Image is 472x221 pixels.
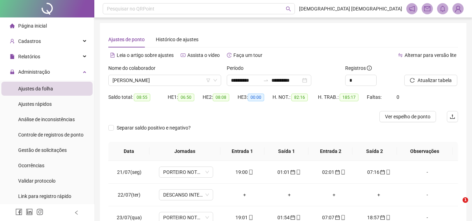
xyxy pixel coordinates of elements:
th: Saída 2 [353,142,397,161]
span: Análise de inconsistências [18,117,75,122]
span: instagram [36,208,43,215]
iframe: Intercom live chat [448,197,465,214]
span: Cadastros [18,38,41,44]
span: Gestão de solicitações [18,147,67,153]
span: calendar [334,215,340,220]
div: 02:01 [317,168,351,176]
div: 19:00 [228,168,261,176]
div: HE 2: [203,93,238,101]
span: to [263,78,269,83]
span: mobile [385,170,391,175]
span: mobile [340,215,346,220]
div: + [228,191,261,199]
span: Observações [402,147,447,155]
div: - [407,191,448,199]
span: linkedin [26,208,33,215]
span: Ocorrências [18,163,44,168]
span: 08:08 [213,94,229,101]
span: swap-right [263,78,269,83]
span: calendar [290,170,295,175]
span: Atualizar tabela [417,76,452,84]
span: mobile [295,215,301,220]
span: Ajustes de ponto [108,37,145,42]
button: Atualizar tabela [404,75,457,86]
span: 82:16 [291,94,308,101]
div: Saldo total: [108,93,168,101]
span: Ajustes da folha [18,86,53,91]
span: filter [206,78,210,82]
span: home [10,23,15,28]
span: mobile [248,215,253,220]
span: Administração [18,69,50,75]
span: Faltas: [367,94,383,100]
span: 00:00 [248,94,264,101]
span: PORTEIRO NOTURNO [163,167,209,177]
div: 07:16 [362,168,395,176]
span: notification [409,6,415,12]
th: Data [108,142,150,161]
span: calendar [334,170,340,175]
span: file-text [110,53,115,58]
span: left [74,210,79,215]
button: Ver espelho de ponto [379,111,436,122]
span: mobile [340,170,346,175]
th: Entrada 1 [220,142,264,161]
span: 23/07(qua) [117,215,142,220]
span: Assista o vídeo [187,52,220,58]
div: + [273,191,306,199]
th: Saída 1 [264,142,308,161]
span: upload [450,114,455,119]
span: Validar protocolo [18,178,56,184]
span: Relatórios [18,54,40,59]
span: mail [424,6,430,12]
span: Página inicial [18,23,47,29]
img: 89939 [453,3,463,14]
label: Nome do colaborador [108,64,160,72]
th: Jornadas [150,142,220,161]
span: mobile [248,170,253,175]
span: 0 [397,94,399,100]
div: - [407,168,448,176]
span: Registros [345,64,372,72]
label: Período [227,64,248,72]
span: calendar [379,170,385,175]
span: mobile [295,170,301,175]
span: 08:55 [134,94,150,101]
span: down [213,78,217,82]
span: calendar [379,215,385,220]
span: Histórico de ajustes [156,37,198,42]
span: reload [410,78,415,83]
div: HE 3: [238,93,273,101]
span: Separar saldo positivo e negativo? [114,124,194,132]
div: 01:01 [273,168,306,176]
span: mobile [385,215,391,220]
span: 06:50 [178,94,194,101]
span: youtube [181,53,186,58]
th: Observações [397,142,453,161]
span: user-add [10,39,15,44]
span: info-circle [367,66,372,71]
div: HE 1: [168,93,203,101]
span: Ver espelho de ponto [385,113,430,120]
div: + [362,191,395,199]
span: EVERALDO RODRIGUES TRINDADE [112,75,217,86]
span: swap [398,53,403,58]
span: Controle de registros de ponto [18,132,83,138]
span: 185:17 [340,94,358,101]
div: H. TRAB.: [318,93,367,101]
span: Leia o artigo sobre ajustes [117,52,174,58]
span: Link para registro rápido [18,193,71,199]
span: lock [10,69,15,74]
span: 22/07(ter) [118,192,140,198]
span: Faça um tour [233,52,262,58]
span: facebook [15,208,22,215]
span: file [10,54,15,59]
span: search [286,6,291,12]
th: Entrada 2 [308,142,353,161]
div: + [317,191,351,199]
span: DESCANSO INTER-JORNADA [163,190,209,200]
span: [DEMOGRAPHIC_DATA] [DEMOGRAPHIC_DATA] [299,5,402,13]
span: history [227,53,232,58]
span: 1 [463,197,468,203]
span: Ajustes rápidos [18,101,52,107]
